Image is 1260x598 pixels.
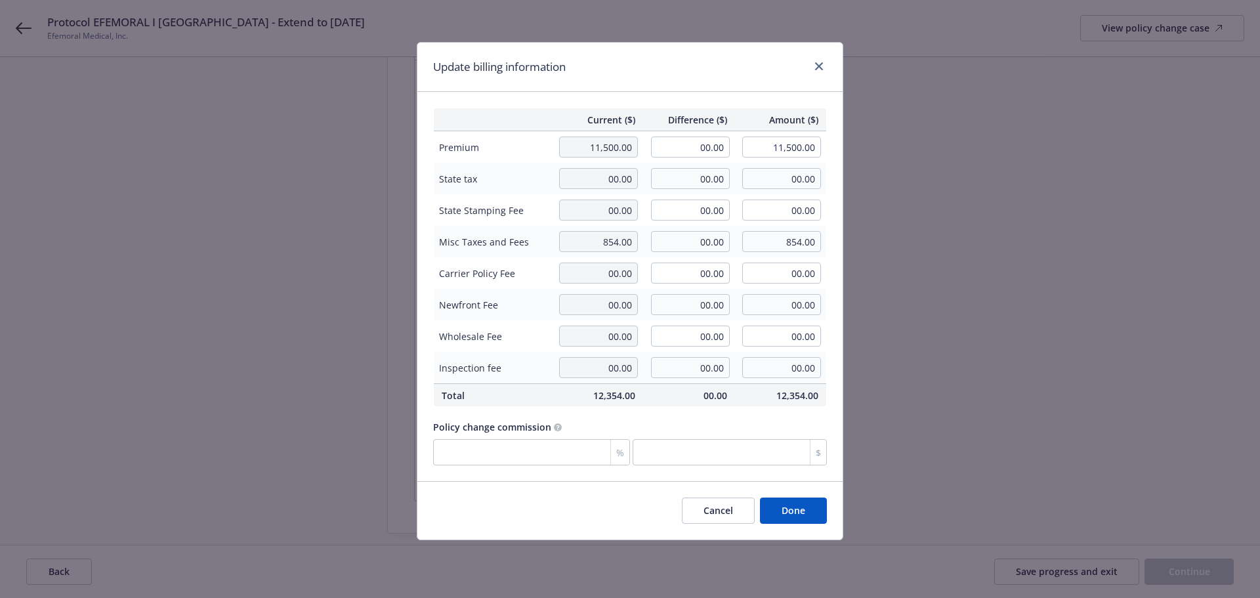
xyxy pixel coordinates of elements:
span: State tax [439,172,546,186]
span: 12,354.00 [743,389,819,402]
span: Carrier Policy Fee [439,267,546,280]
span: Premium [439,140,546,154]
span: Current ($) [559,113,635,127]
span: Difference ($) [651,113,727,127]
button: Cancel [682,498,755,524]
span: Total [442,389,543,402]
span: Policy change commission [433,421,551,433]
span: % [616,446,624,459]
h1: Update billing information [433,58,566,75]
span: Amount ($) [743,113,819,127]
button: Done [760,498,827,524]
a: close [811,58,827,74]
span: Inspection fee [439,361,546,375]
span: Newfront Fee [439,298,546,312]
span: $ [816,446,821,459]
span: 12,354.00 [559,389,635,402]
span: Wholesale Fee [439,330,546,343]
span: Misc Taxes and Fees [439,235,546,249]
span: 00.00 [651,389,727,402]
span: State Stamping Fee [439,203,546,217]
